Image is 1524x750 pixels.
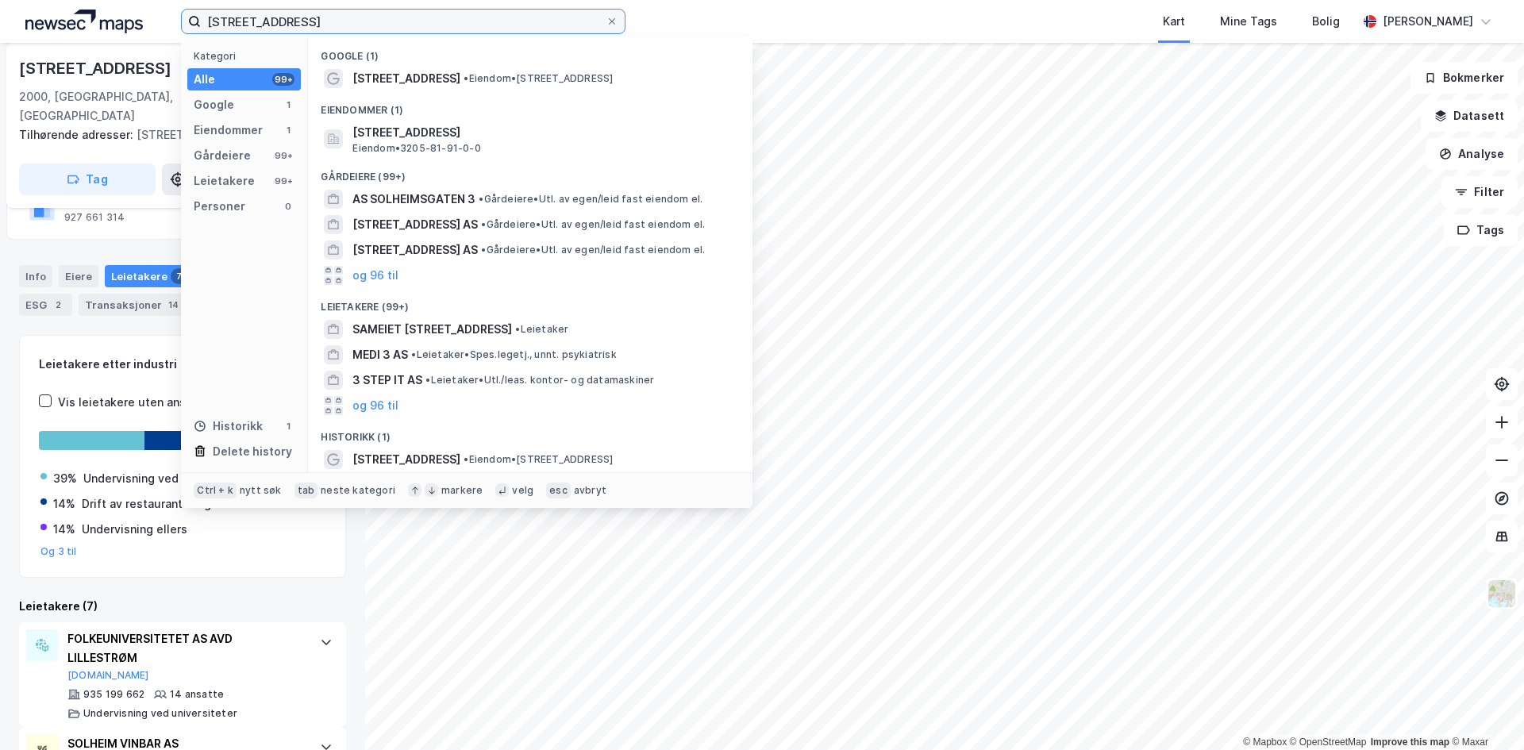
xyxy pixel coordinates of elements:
[574,484,606,497] div: avbryt
[1371,737,1449,748] a: Improve this map
[201,10,606,33] input: Søk på adresse, matrikkel, gårdeiere, leietakere eller personer
[282,200,294,213] div: 0
[546,483,571,498] div: esc
[512,484,533,497] div: velg
[25,10,143,33] img: logo.a4113a55bc3d86da70a041830d287a7e.svg
[352,190,475,209] span: AS SOLHEIMSGATEN 3
[272,149,294,162] div: 99+
[464,72,468,84] span: •
[1312,12,1340,31] div: Bolig
[479,193,702,206] span: Gårdeiere • Utl. av egen/leid fast eiendom el.
[515,323,568,336] span: Leietaker
[282,124,294,137] div: 1
[352,266,398,285] button: og 96 til
[464,453,468,465] span: •
[1220,12,1277,31] div: Mine Tags
[1290,737,1367,748] a: OpenStreetMap
[194,171,255,190] div: Leietakere
[19,294,72,316] div: ESG
[194,197,245,216] div: Personer
[515,323,520,335] span: •
[19,125,333,144] div: [STREET_ADDRESS]
[464,453,613,466] span: Eiendom • [STREET_ADDRESS]
[481,244,705,256] span: Gårdeiere • Utl. av egen/leid fast eiendom el.
[481,218,705,231] span: Gårdeiere • Utl. av egen/leid fast eiendom el.
[308,158,752,187] div: Gårdeiere (99+)
[53,520,75,539] div: 14%
[59,265,98,287] div: Eiere
[1444,214,1518,246] button: Tags
[19,163,156,195] button: Tag
[272,175,294,187] div: 99+
[282,98,294,111] div: 1
[19,87,264,125] div: 2000, [GEOGRAPHIC_DATA], [GEOGRAPHIC_DATA]
[308,288,752,317] div: Leietakere (99+)
[481,244,486,256] span: •
[411,348,616,361] span: Leietaker • Spes.legetj., unnt. psykiatrisk
[272,73,294,86] div: 99+
[19,56,175,81] div: [STREET_ADDRESS]
[50,297,66,313] div: 2
[1426,138,1518,170] button: Analyse
[352,345,408,364] span: MEDI 3 AS
[1410,62,1518,94] button: Bokmerker
[64,211,125,224] div: 927 661 314
[194,121,263,140] div: Eiendommer
[53,469,77,488] div: 39%
[352,215,478,234] span: [STREET_ADDRESS] AS
[82,494,250,513] div: Drift av restauranter og kafeer
[479,193,483,205] span: •
[411,348,416,360] span: •
[58,393,209,412] div: Vis leietakere uten ansatte
[352,371,422,390] span: 3 STEP IT AS
[294,483,318,498] div: tab
[1163,12,1185,31] div: Kart
[441,484,483,497] div: markere
[213,442,292,461] div: Delete history
[194,70,215,89] div: Alle
[19,265,52,287] div: Info
[194,483,237,498] div: Ctrl + k
[481,218,486,230] span: •
[194,417,263,436] div: Historikk
[1487,579,1517,609] img: Z
[352,142,480,155] span: Eiendom • 3205-81-91-0-0
[83,707,237,720] div: Undervisning ved universiteter
[105,265,193,287] div: Leietakere
[194,50,301,62] div: Kategori
[170,688,224,701] div: 14 ansatte
[39,355,326,374] div: Leietakere etter industri
[1421,100,1518,132] button: Datasett
[83,469,253,488] div: Undervisning ved universiteter
[308,91,752,120] div: Eiendommer (1)
[352,396,398,415] button: og 96 til
[67,629,304,667] div: FOLKEUNIVERSITETET AS AVD LILLESTRØM
[165,297,182,313] div: 14
[352,450,460,469] span: [STREET_ADDRESS]
[1445,674,1524,750] div: Chat Widget
[194,146,251,165] div: Gårdeiere
[321,484,395,497] div: neste kategori
[308,418,752,447] div: Historikk (1)
[82,520,187,539] div: Undervisning ellers
[352,69,460,88] span: [STREET_ADDRESS]
[1383,12,1473,31] div: [PERSON_NAME]
[425,374,654,387] span: Leietaker • Utl./leas. kontor- og datamaskiner
[1243,737,1287,748] a: Mapbox
[240,484,282,497] div: nytt søk
[194,95,234,114] div: Google
[79,294,188,316] div: Transaksjoner
[53,494,75,513] div: 14%
[464,72,613,85] span: Eiendom • [STREET_ADDRESS]
[352,320,512,339] span: SAMEIET [STREET_ADDRESS]
[352,240,478,260] span: [STREET_ADDRESS] AS
[308,37,752,66] div: Google (1)
[19,597,346,616] div: Leietakere (7)
[352,123,733,142] span: [STREET_ADDRESS]
[83,688,144,701] div: 935 199 662
[171,268,187,284] div: 7
[40,545,77,558] button: Og 3 til
[19,128,137,141] span: Tilhørende adresser:
[1441,176,1518,208] button: Filter
[425,374,430,386] span: •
